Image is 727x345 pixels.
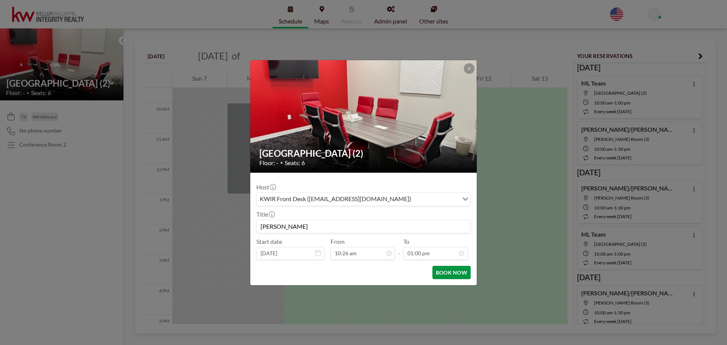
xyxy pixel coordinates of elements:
span: KWIR Front Desk ([EMAIL_ADDRESS][DOMAIN_NAME]) [258,194,413,204]
label: Title [256,211,274,218]
span: - [398,240,400,257]
h2: [GEOGRAPHIC_DATA] (2) [259,148,468,159]
label: Start date [256,238,282,245]
span: Floor: - [259,159,278,167]
button: BOOK NOW [432,266,471,279]
img: 537.jpg [250,31,477,201]
input: KWIR's reservation [257,220,470,233]
label: Host [256,183,275,191]
span: Seats: 6 [285,159,305,167]
label: From [331,238,345,245]
input: Search for option [413,194,458,204]
label: To [403,238,409,245]
div: Search for option [257,193,470,206]
span: • [280,160,283,165]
